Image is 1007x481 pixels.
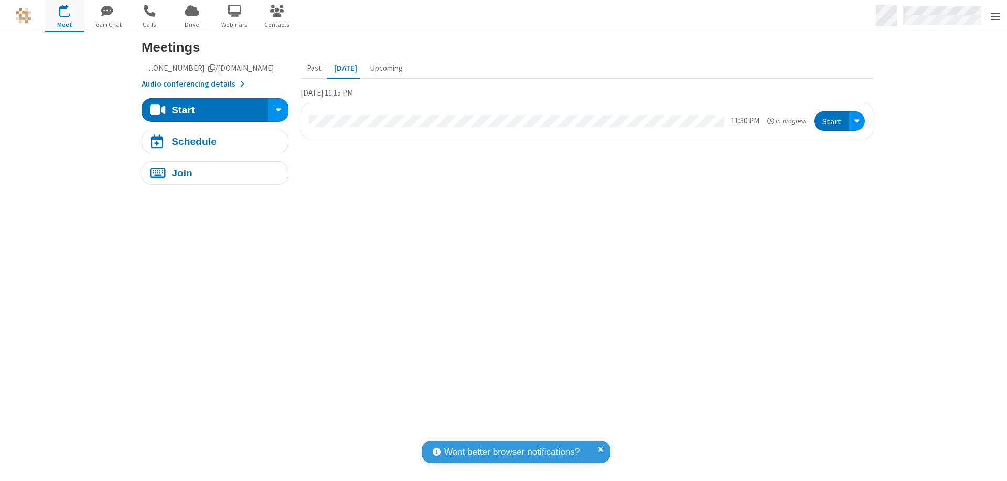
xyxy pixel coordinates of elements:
[142,40,873,55] h3: Meetings
[172,105,195,115] div: Start
[814,111,849,131] button: Start
[142,62,288,90] section: Account details
[16,8,31,24] img: QA Selenium DO NOT DELETE OR CHANGE
[142,62,274,75] button: Copy my meeting room linkCopy my meeting room link
[173,20,212,29] span: Drive
[142,130,288,153] button: Schedule
[849,111,865,131] div: Open menu
[363,59,409,79] button: Upcoming
[301,88,353,98] span: [DATE] 11:15 PM
[268,98,288,122] button: Start conference options
[142,161,288,185] button: Join
[142,78,244,90] button: Audio conferencing details
[130,20,169,29] span: Calls
[301,87,874,147] section: Today's Meetings
[258,20,297,29] span: Contacts
[981,454,999,474] iframe: Chat
[88,20,127,29] span: Team Chat
[142,98,269,122] button: Start
[444,445,580,459] span: Want better browser notifications?
[767,116,806,126] em: in progress
[328,59,363,79] button: [DATE]
[110,63,274,73] span: Copy my meeting room link
[45,20,84,29] span: Meet
[215,20,254,29] span: Webinars
[172,137,217,147] div: Schedule
[67,6,74,14] div: 1
[301,59,328,79] button: Past
[731,115,759,127] div: 11:30 PM
[172,168,192,178] div: Join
